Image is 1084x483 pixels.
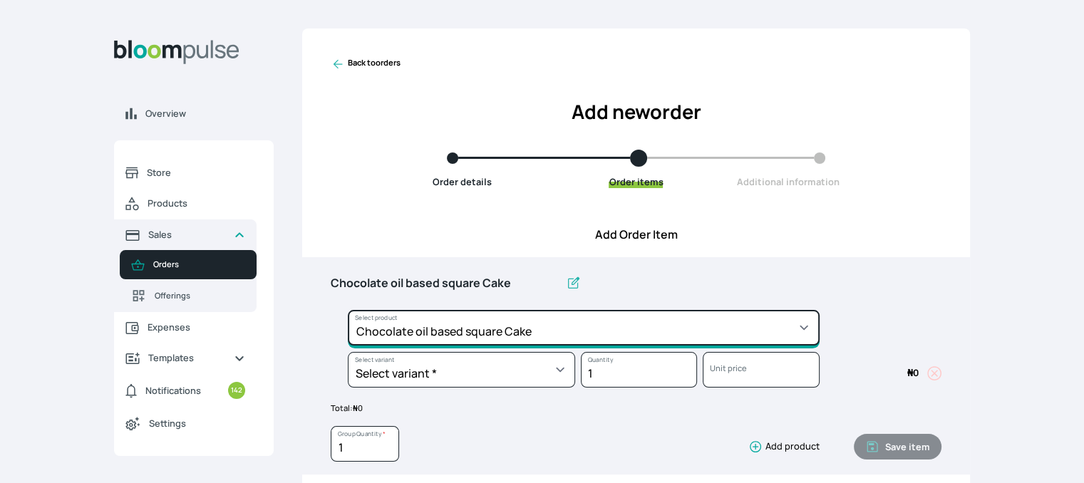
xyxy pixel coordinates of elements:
a: Expenses [114,312,257,343]
span: Orders [153,259,245,271]
span: Order items [609,175,663,188]
img: Bloom Logo [114,40,239,64]
a: Templates [114,343,257,373]
span: 0 [907,366,919,379]
a: Overview [114,98,274,129]
span: Settings [149,417,245,430]
a: Notifications142 [114,373,257,407]
a: Store [114,157,257,188]
a: Products [114,188,257,219]
span: Sales [148,228,222,241]
a: Offerings [120,279,257,312]
span: Products [148,197,245,210]
span: ₦ [907,366,913,379]
a: Sales [114,219,257,250]
a: Orders [120,250,257,279]
span: Overview [145,107,262,120]
span: Templates [148,351,222,365]
span: Store [147,166,245,180]
p: Total: [331,402,941,415]
span: 0 [353,402,363,413]
small: 142 [228,382,245,399]
button: Save item [854,434,941,459]
aside: Sidebar [114,28,274,466]
span: Order details [433,175,492,188]
h4: Add Order Item [302,226,970,243]
input: Untitled group * [331,269,560,298]
a: Settings [114,407,257,439]
span: Notifications [145,384,201,398]
span: Additional information [737,175,840,188]
a: Back toorders [331,57,401,71]
span: Expenses [148,321,245,334]
h2: Add new order [331,98,941,127]
span: ₦ [353,402,358,413]
span: Offerings [155,290,245,302]
button: Add product [743,440,820,454]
